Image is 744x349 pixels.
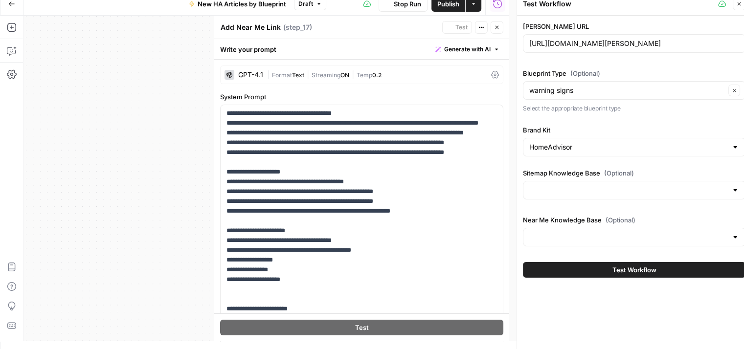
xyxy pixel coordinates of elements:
[372,71,382,79] span: 0.2
[442,21,472,34] button: Test
[340,71,349,79] span: ON
[292,71,304,79] span: Text
[606,215,635,225] span: (Optional)
[220,92,503,102] label: System Prompt
[570,68,600,78] span: (Optional)
[604,168,634,178] span: (Optional)
[272,71,292,79] span: Format
[431,43,503,56] button: Generate with AI
[221,22,281,32] textarea: Add Near Me Link
[267,69,272,79] span: |
[214,39,509,59] div: Write your prompt
[455,23,468,32] span: Test
[529,142,727,152] input: HomeAdvisor
[357,71,372,79] span: Temp
[612,265,656,275] span: Test Workflow
[283,22,312,32] span: ( step_17 )
[304,69,312,79] span: |
[220,320,503,335] button: Test
[529,86,725,95] input: warning signs
[355,323,368,332] span: Test
[444,45,491,54] span: Generate with AI
[238,71,263,78] div: GPT-4.1
[349,69,357,79] span: |
[312,71,340,79] span: Streaming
